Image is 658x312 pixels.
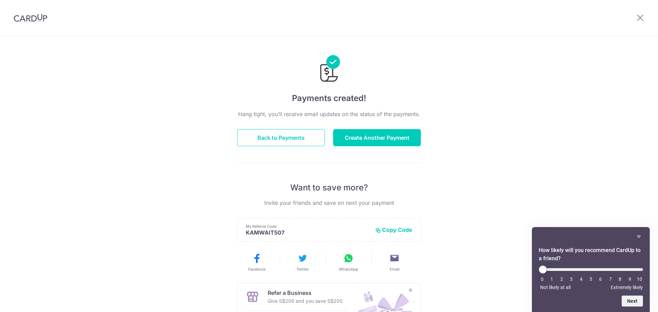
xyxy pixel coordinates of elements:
button: Create Another Payment [333,129,421,146]
button: Facebook [236,253,277,272]
span: Facebook [248,266,266,272]
span: Not likely at all [540,285,571,290]
p: Want to save more? [237,182,421,193]
li: 10 [636,276,643,282]
button: Copy Code [375,226,412,233]
p: Give S$200 and you save S$200 [268,297,343,305]
h2: How likely will you recommend CardUp to a friend? Select an option from 0 to 10, with 0 being Not... [539,246,643,263]
h4: Payments created! [237,92,421,104]
img: CardUp [14,14,47,22]
button: Twitter [282,253,323,272]
li: 5 [587,276,594,282]
li: 0 [539,276,546,282]
p: Invite your friends and save on next your payment [237,199,421,207]
span: Twitter [296,266,309,272]
li: 3 [568,276,575,282]
span: Extremely likely [611,285,643,290]
li: 1 [548,276,555,282]
li: 4 [578,276,585,282]
span: WhatsApp [339,266,358,272]
li: 9 [626,276,633,282]
button: Back to Payments [237,129,325,146]
span: Email [390,266,400,272]
div: How likely will you recommend CardUp to a friend? Select an option from 0 to 10, with 0 being Not... [539,265,643,290]
button: Hide survey [635,233,643,241]
p: KAMWAIT507 [246,229,370,236]
button: WhatsApp [328,253,369,272]
p: Hang tight, you’ll receive email updates on the status of the payments. [237,110,421,118]
p: Refer a Business [268,289,343,297]
button: Next question [622,296,643,307]
p: My Referral Code [246,224,370,229]
img: Payments [318,55,340,84]
li: 8 [617,276,623,282]
div: How likely will you recommend CardUp to a friend? Select an option from 0 to 10, with 0 being Not... [539,233,643,307]
li: 2 [558,276,565,282]
button: Email [374,253,415,272]
li: 6 [597,276,604,282]
li: 7 [607,276,614,282]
